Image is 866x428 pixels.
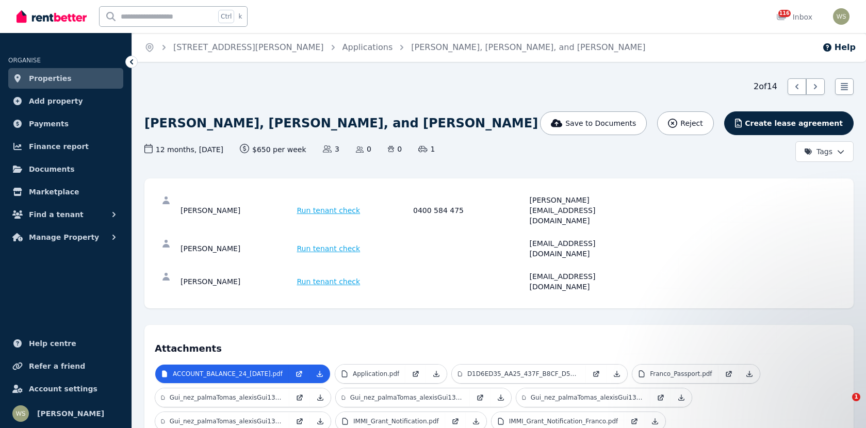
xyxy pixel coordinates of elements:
[356,144,371,154] span: 0
[754,80,777,93] span: 2 of 14
[607,365,627,383] a: Download Attachment
[350,393,464,402] p: Gui_nez_palmaTomas_alexisGui13.Payslip.1813.250720.PDF
[336,388,470,407] a: Gui_nez_palmaTomas_alexisGui13.Payslip.1813.250720.PDF
[411,42,645,52] a: [PERSON_NAME], [PERSON_NAME], and [PERSON_NAME]
[833,8,849,25] img: Whitney Smith
[173,370,283,378] p: ACCOUNT_BALANCE_24_[DATE].pdf
[218,10,234,23] span: Ctrl
[181,195,294,226] div: [PERSON_NAME]
[29,163,75,175] span: Documents
[240,144,306,155] span: $650 per week
[37,407,104,420] span: [PERSON_NAME]
[8,204,123,225] button: Find a tenant
[297,243,361,254] span: Run tenant check
[452,365,586,383] a: D1D6ED35_AA25_437F_B8CF_D5F9409DEBBB.pdf
[170,393,283,402] p: Gui_nez_palmaTomas_alexisGui13.Payslip.1813.250713.PDF
[342,42,393,52] a: Applications
[132,33,658,62] nav: Breadcrumb
[297,205,361,216] span: Run tenant check
[144,115,538,131] h1: [PERSON_NAME], [PERSON_NAME], and [PERSON_NAME]
[8,356,123,376] a: Refer a friend
[470,388,491,407] a: Open in new Tab
[565,118,636,128] span: Save to Documents
[310,388,331,407] a: Download Attachment
[804,146,832,157] span: Tags
[29,208,84,221] span: Find a tenant
[822,41,856,54] button: Help
[724,111,854,135] button: Create lease agreement
[491,388,511,407] a: Download Attachment
[530,271,643,292] div: [EMAIL_ADDRESS][DOMAIN_NAME]
[778,10,791,17] span: 116
[155,365,289,383] a: ACCOUNT_BALANCE_24_[DATE].pdf
[12,405,29,422] img: Whitney Smith
[155,388,289,407] a: Gui_nez_palmaTomas_alexisGui13.Payslip.1813.250713.PDF
[297,276,361,287] span: Run tenant check
[181,271,294,292] div: [PERSON_NAME]
[831,393,856,418] iframe: Intercom live chat
[29,231,99,243] span: Manage Property
[181,238,294,259] div: [PERSON_NAME]
[657,111,713,135] button: Reject
[509,417,618,425] p: IMMI_Grant_Notification_Franco.pdf
[144,144,223,155] span: 12 months , [DATE]
[418,144,435,154] span: 1
[353,370,399,378] p: Application.pdf
[170,417,283,425] p: Gui_nez_palmaTomas_alexisGui13.Payslip.1813.250803.PDF
[289,365,309,383] a: Open in new Tab
[8,57,41,64] span: ORGANISE
[586,365,607,383] a: Open in new Tab
[680,118,702,128] span: Reject
[29,186,79,198] span: Marketplace
[540,111,647,135] button: Save to Documents
[335,365,405,383] a: Application.pdf
[29,360,85,372] span: Refer a friend
[531,393,644,402] p: Gui_nez_palmaTomas_alexisGui13.Payslip.1813.250727.PDF
[29,95,83,107] span: Add property
[8,68,123,89] a: Properties
[413,195,527,226] div: 0400 584 475
[353,417,439,425] p: IMMI_Grant_Notification.pdf
[405,365,426,383] a: Open in new Tab
[388,144,402,154] span: 0
[29,140,89,153] span: Finance report
[650,370,712,378] p: Franco_Passport.pdf
[745,118,843,128] span: Create lease agreement
[29,337,76,350] span: Help centre
[795,141,854,162] button: Tags
[29,72,72,85] span: Properties
[8,159,123,179] a: Documents
[289,388,310,407] a: Open in new Tab
[8,227,123,248] button: Manage Property
[632,365,718,383] a: Franco_Passport.pdf
[238,12,242,21] span: k
[173,42,324,52] a: [STREET_ADDRESS][PERSON_NAME]
[650,388,671,407] a: Open in new Tab
[29,118,69,130] span: Payments
[530,195,643,226] div: [PERSON_NAME][EMAIL_ADDRESS][DOMAIN_NAME]
[29,383,97,395] span: Account settings
[309,365,330,383] a: Download Attachment
[155,335,843,356] h4: Attachments
[8,182,123,202] a: Marketplace
[516,388,650,407] a: Gui_nez_palmaTomas_alexisGui13.Payslip.1813.250727.PDF
[8,333,123,354] a: Help centre
[17,9,87,24] img: RentBetter
[8,113,123,134] a: Payments
[8,378,123,399] a: Account settings
[8,136,123,157] a: Finance report
[8,91,123,111] a: Add property
[323,144,339,154] span: 3
[530,238,643,259] div: [EMAIL_ADDRESS][DOMAIN_NAME]
[852,393,860,401] span: 1
[426,365,447,383] a: Download Attachment
[467,370,580,378] p: D1D6ED35_AA25_437F_B8CF_D5F9409DEBBB.pdf
[776,12,812,22] div: Inbox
